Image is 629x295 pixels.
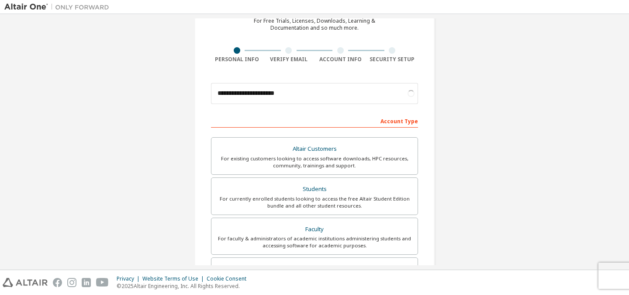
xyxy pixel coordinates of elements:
[217,195,412,209] div: For currently enrolled students looking to access the free Altair Student Edition bundle and all ...
[4,3,114,11] img: Altair One
[217,155,412,169] div: For existing customers looking to access software downloads, HPC resources, community, trainings ...
[314,56,366,63] div: Account Info
[117,275,142,282] div: Privacy
[207,275,252,282] div: Cookie Consent
[82,278,91,287] img: linkedin.svg
[217,235,412,249] div: For faculty & administrators of academic institutions administering students and accessing softwa...
[211,114,418,128] div: Account Type
[3,278,48,287] img: altair_logo.svg
[142,275,207,282] div: Website Terms of Use
[263,56,315,63] div: Verify Email
[217,223,412,236] div: Faculty
[211,56,263,63] div: Personal Info
[96,278,109,287] img: youtube.svg
[53,278,62,287] img: facebook.svg
[366,56,418,63] div: Security Setup
[117,282,252,290] p: © 2025 Altair Engineering, Inc. All Rights Reserved.
[217,183,412,195] div: Students
[67,278,76,287] img: instagram.svg
[217,143,412,155] div: Altair Customers
[254,17,375,31] div: For Free Trials, Licenses, Downloads, Learning & Documentation and so much more.
[217,263,412,275] div: Everyone else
